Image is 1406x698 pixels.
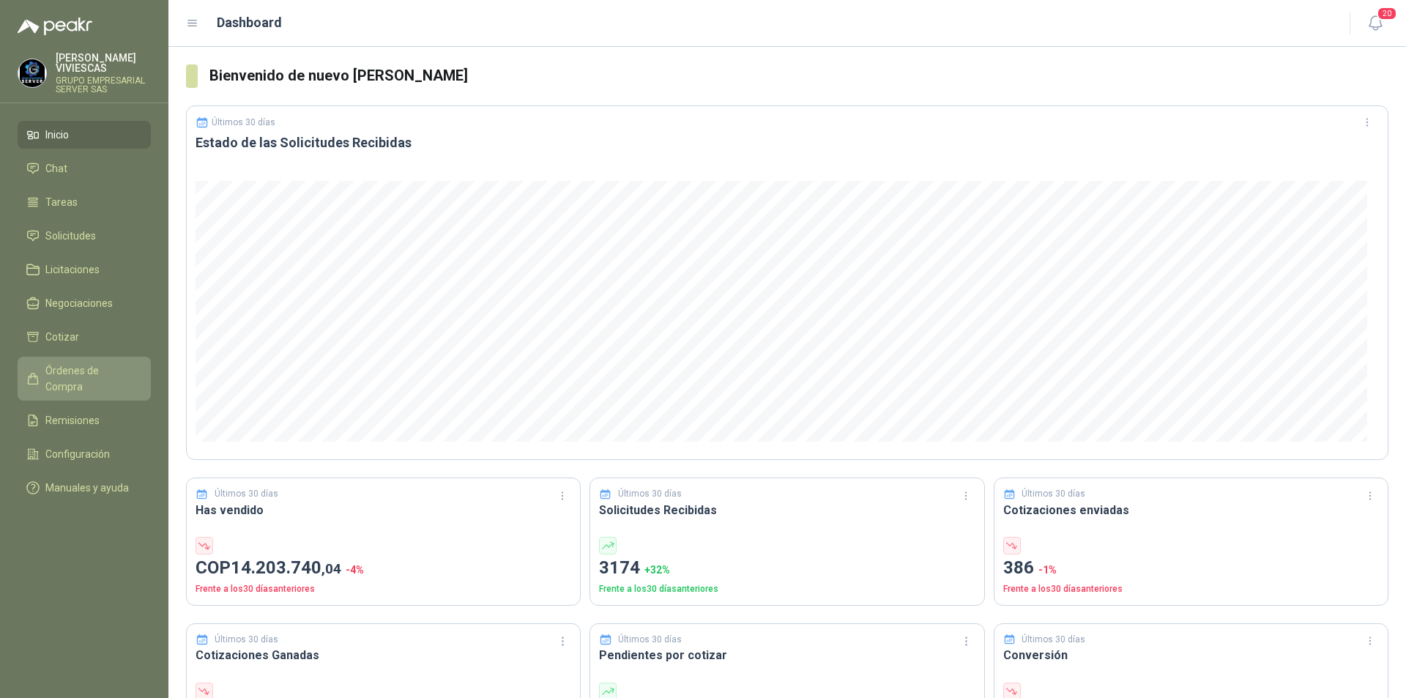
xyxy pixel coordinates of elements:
[599,501,975,519] h3: Solicitudes Recibidas
[231,557,341,578] span: 14.203.740
[1022,487,1085,501] p: Últimos 30 días
[599,646,975,664] h3: Pendientes por cotizar
[45,160,67,177] span: Chat
[45,412,100,428] span: Remisiones
[18,289,151,317] a: Negociaciones
[196,501,571,519] h3: Has vendido
[45,127,69,143] span: Inicio
[45,446,110,462] span: Configuración
[18,256,151,283] a: Licitaciones
[321,560,341,577] span: ,04
[56,53,151,73] p: [PERSON_NAME] VIVIESCAS
[196,554,571,582] p: COP
[18,188,151,216] a: Tareas
[45,228,96,244] span: Solicitudes
[45,295,113,311] span: Negociaciones
[1003,501,1379,519] h3: Cotizaciones enviadas
[1003,582,1379,596] p: Frente a los 30 días anteriores
[196,582,571,596] p: Frente a los 30 días anteriores
[1003,646,1379,664] h3: Conversión
[45,194,78,210] span: Tareas
[18,18,92,35] img: Logo peakr
[45,480,129,496] span: Manuales y ayuda
[209,64,1388,87] h3: Bienvenido de nuevo [PERSON_NAME]
[1362,10,1388,37] button: 20
[18,222,151,250] a: Solicitudes
[18,474,151,502] a: Manuales y ayuda
[644,564,670,576] span: + 32 %
[1038,564,1057,576] span: -1 %
[1022,633,1085,647] p: Últimos 30 días
[618,487,682,501] p: Últimos 30 días
[18,406,151,434] a: Remisiones
[212,117,275,127] p: Últimos 30 días
[217,12,282,33] h1: Dashboard
[18,323,151,351] a: Cotizar
[18,440,151,468] a: Configuración
[215,487,278,501] p: Últimos 30 días
[1003,554,1379,582] p: 386
[618,633,682,647] p: Últimos 30 días
[18,59,46,87] img: Company Logo
[45,261,100,278] span: Licitaciones
[599,582,975,596] p: Frente a los 30 días anteriores
[18,357,151,401] a: Órdenes de Compra
[215,633,278,647] p: Últimos 30 días
[45,363,137,395] span: Órdenes de Compra
[196,646,571,664] h3: Cotizaciones Ganadas
[1377,7,1397,21] span: 20
[45,329,79,345] span: Cotizar
[18,155,151,182] a: Chat
[56,76,151,94] p: GRUPO EMPRESARIAL SERVER SAS
[18,121,151,149] a: Inicio
[346,564,364,576] span: -4 %
[196,134,1379,152] h3: Estado de las Solicitudes Recibidas
[599,554,975,582] p: 3174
